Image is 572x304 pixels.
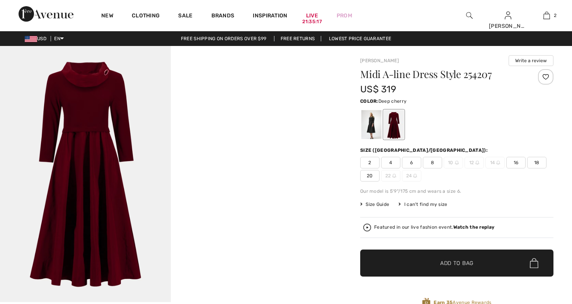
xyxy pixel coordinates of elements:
[384,110,404,139] div: Deep cherry
[101,12,113,20] a: New
[360,188,553,195] div: Our model is 5'9"/175 cm and wears a size 6.
[505,11,511,20] img: My Info
[527,157,546,168] span: 18
[360,250,553,277] button: Add to Bag
[423,157,442,168] span: 8
[496,161,500,165] img: ring-m.svg
[440,259,473,267] span: Add to Bag
[253,12,287,20] span: Inspiration
[444,157,463,168] span: 10
[178,12,192,20] a: Sale
[306,12,318,20] a: Live21:35:17
[381,157,400,168] span: 4
[302,18,322,25] div: 21:35:17
[455,161,459,165] img: ring-m.svg
[392,174,396,178] img: ring-m.svg
[509,55,553,66] button: Write a review
[360,201,389,208] span: Size Guide
[528,11,565,20] a: 2
[360,170,380,182] span: 20
[506,157,526,168] span: 16
[360,58,399,63] a: [PERSON_NAME]
[360,84,396,95] span: US$ 319
[543,11,550,20] img: My Bag
[554,12,557,19] span: 2
[25,36,37,42] img: US Dollar
[489,22,527,30] div: [PERSON_NAME]
[505,12,511,19] a: Sign In
[466,11,473,20] img: search the website
[475,161,479,165] img: ring-m.svg
[381,170,400,182] span: 22
[485,157,505,168] span: 14
[360,99,378,104] span: Color:
[363,224,371,231] img: Watch the replay
[360,157,380,168] span: 2
[19,6,73,22] img: 1ère Avenue
[274,36,322,41] a: Free Returns
[175,36,273,41] a: Free shipping on orders over $99
[453,224,495,230] strong: Watch the replay
[25,36,49,41] span: USD
[402,157,421,168] span: 6
[132,12,160,20] a: Clothing
[211,12,235,20] a: Brands
[374,225,494,230] div: Featured in our live fashion event.
[398,201,447,208] div: I can't find my size
[360,147,489,154] div: Size ([GEOGRAPHIC_DATA]/[GEOGRAPHIC_DATA]):
[378,99,407,104] span: Deep cherry
[54,36,64,41] span: EN
[360,69,521,79] h1: Midi A-line Dress Style 254207
[323,36,398,41] a: Lowest Price Guarantee
[337,12,352,20] a: Prom
[361,110,381,139] div: Black
[402,170,421,182] span: 24
[465,157,484,168] span: 12
[413,174,417,178] img: ring-m.svg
